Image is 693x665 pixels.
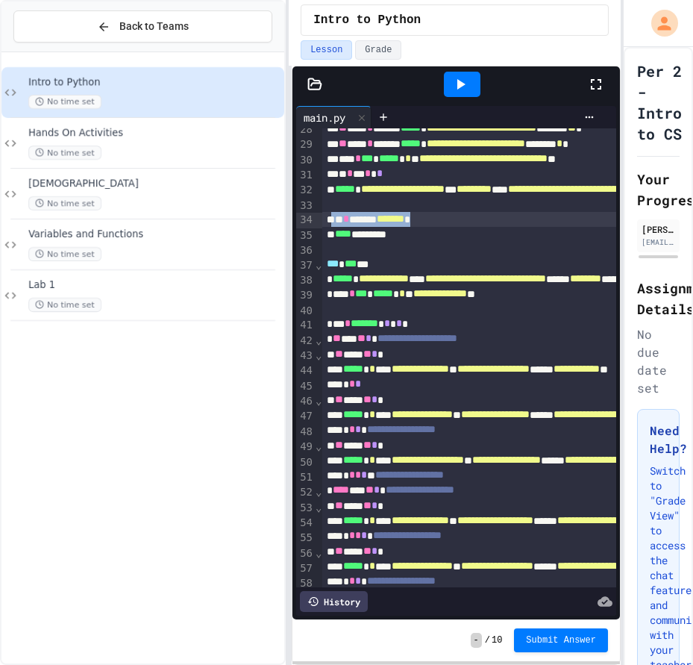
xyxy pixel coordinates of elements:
span: No time set [28,298,101,312]
span: Fold line [315,334,322,346]
span: 10 [492,634,502,646]
button: Grade [355,40,401,60]
div: main.py [296,110,353,125]
div: 52 [296,485,315,500]
div: 53 [296,501,315,516]
span: Fold line [315,395,322,407]
div: 36 [296,243,315,258]
span: Fold line [315,259,322,271]
span: Back to Teams [119,19,189,34]
span: No time set [28,146,101,160]
div: 58 [296,576,315,591]
div: 46 [296,394,315,409]
span: No time set [28,196,101,210]
div: 45 [296,379,315,394]
div: 47 [296,409,315,424]
div: 35 [296,228,315,243]
div: 48 [296,425,315,440]
div: 49 [296,440,315,455]
div: 41 [296,318,315,333]
div: 32 [296,183,315,198]
div: 44 [296,363,315,378]
div: [EMAIL_ADDRESS][DOMAIN_NAME] [642,237,675,248]
div: 43 [296,349,315,363]
h2: Your Progress [637,169,680,210]
div: 29 [296,137,315,152]
div: 38 [296,273,315,288]
span: Fold line [315,547,322,559]
div: 51 [296,470,315,485]
div: No due date set [637,325,680,397]
div: My Account [636,6,682,40]
div: 33 [296,199,315,213]
div: 37 [296,258,315,273]
div: [PERSON_NAME] [642,222,675,236]
span: Lab 1 [28,279,281,292]
div: 39 [296,288,315,303]
span: Fold line [315,486,322,498]
span: [DEMOGRAPHIC_DATA] [28,178,281,190]
span: Intro to Python [313,11,421,29]
span: Fold line [315,440,322,452]
div: 56 [296,546,315,561]
div: History [300,591,368,612]
div: 30 [296,153,315,168]
span: No time set [28,247,101,261]
span: / [485,634,490,646]
div: 40 [296,304,315,319]
button: Lesson [301,40,352,60]
div: 34 [296,213,315,228]
div: 55 [296,531,315,546]
span: No time set [28,95,101,109]
h2: Assignment Details [637,278,680,319]
div: 28 [296,122,315,137]
div: 42 [296,334,315,349]
div: 57 [296,561,315,576]
h1: Per 2 - Intro to CS [637,60,682,144]
span: Submit Answer [526,634,596,646]
div: 54 [296,516,315,531]
span: Intro to Python [28,76,281,89]
h3: Need Help? [650,422,667,458]
span: Variables and Functions [28,228,281,241]
div: 31 [296,168,315,183]
div: 50 [296,455,315,470]
span: Hands On Activities [28,127,281,140]
span: Fold line [315,502,322,513]
span: - [471,633,482,648]
span: Fold line [315,349,322,361]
